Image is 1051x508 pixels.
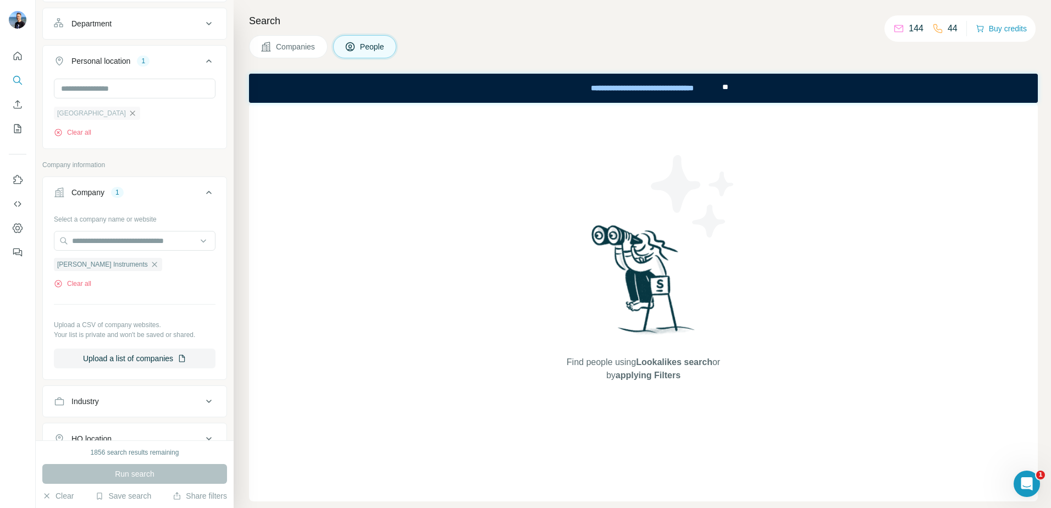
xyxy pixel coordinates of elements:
div: 1 [137,56,150,66]
p: Company information [42,160,227,170]
button: Use Surfe on LinkedIn [9,170,26,190]
span: applying Filters [616,371,681,380]
p: 44 [948,22,958,35]
div: 1 [111,187,124,197]
button: HQ location [43,426,226,452]
img: Surfe Illustration - Woman searching with binoculars [587,222,701,345]
div: 1856 search results remaining [91,448,179,457]
button: Company1 [43,179,226,210]
p: 144 [909,22,923,35]
button: Quick start [9,46,26,66]
span: Companies [276,41,316,52]
button: Dashboard [9,218,26,238]
div: HQ location [71,433,112,444]
div: Personal location [71,56,130,67]
span: Find people using or by [555,356,731,382]
div: Industry [71,396,99,407]
button: Clear all [54,279,91,289]
button: Use Surfe API [9,194,26,214]
button: Clear all [54,128,91,137]
button: Upload a list of companies [54,349,215,368]
div: Select a company name or website [54,210,215,224]
div: Department [71,18,112,29]
p: Upload a CSV of company websites. [54,320,215,330]
button: Enrich CSV [9,95,26,114]
span: [GEOGRAPHIC_DATA] [57,108,126,118]
span: People [360,41,385,52]
button: Search [9,70,26,90]
button: Personal location1 [43,48,226,79]
iframe: Banner [249,74,1038,103]
button: Share filters [173,490,227,501]
button: My lists [9,119,26,139]
h4: Search [249,13,1038,29]
img: Surfe Illustration - Stars [644,147,743,246]
button: Save search [95,490,151,501]
button: Department [43,10,226,37]
p: Your list is private and won't be saved or shared. [54,330,215,340]
button: Clear [42,490,74,501]
span: 1 [1036,471,1045,479]
span: Lookalikes search [636,357,712,367]
iframe: Intercom live chat [1014,471,1040,497]
button: Industry [43,388,226,415]
div: Company [71,187,104,198]
button: Buy credits [976,21,1027,36]
img: Avatar [9,11,26,29]
button: Feedback [9,242,26,262]
span: [PERSON_NAME] Instruments [57,259,148,269]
